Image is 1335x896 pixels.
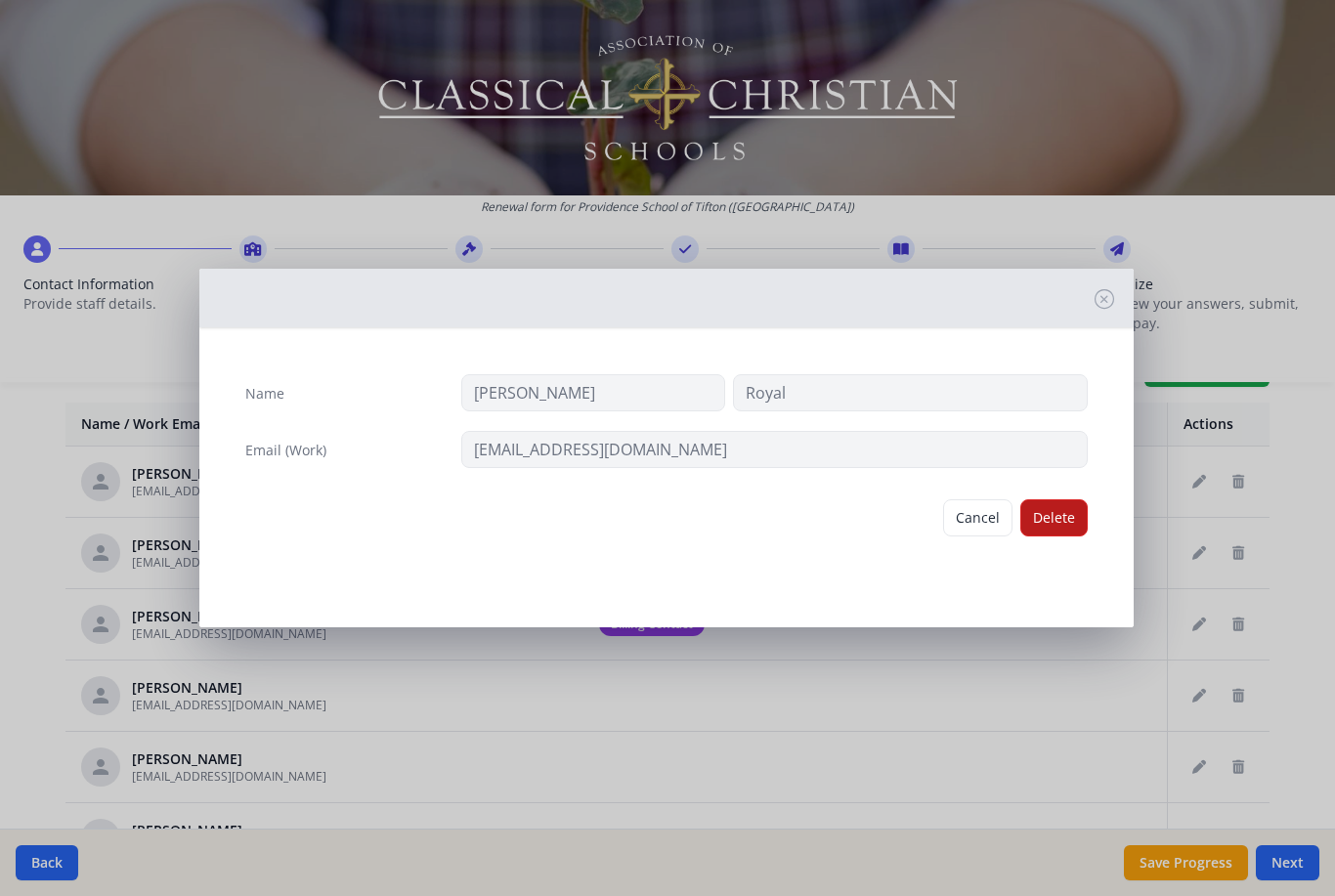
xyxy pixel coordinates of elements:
[245,384,284,404] label: Name
[1020,499,1088,536] button: Delete
[245,441,326,460] label: Email (Work)
[461,374,725,411] input: First Name
[461,431,1089,468] input: contact@site.com
[733,374,1088,411] input: Last Name
[943,499,1012,536] button: Cancel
